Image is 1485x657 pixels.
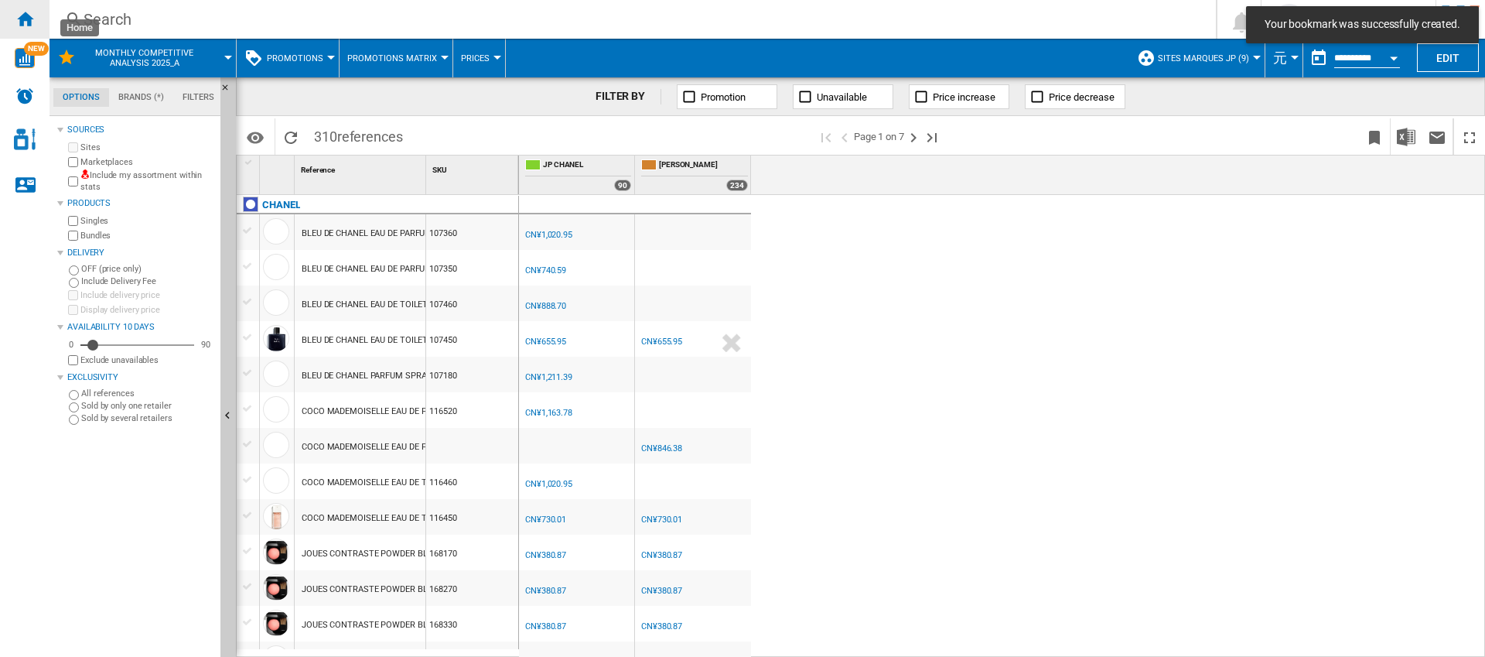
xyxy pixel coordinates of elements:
[275,118,306,155] button: Reload
[82,48,207,68] span: Monthly competitive analysis 2025_A
[67,321,214,334] div: Availability 10 Days
[302,501,514,536] div: COCO MADEMOISELLE EAU DE TOILETTE SPRAY 50 ML
[1380,42,1408,70] button: Open calendar
[638,156,751,194] div: [PERSON_NAME] 234 offers sold by JP HANKYU HANSHIN
[1260,17,1465,33] span: Your bookmark was successfully created.
[302,216,491,252] div: BLEU DE CHANEL EAU DE PARFUM SPRAY 100 ML
[726,180,748,191] div: 234 offers sold by JP HANKYU HANSHIN
[80,230,214,241] label: Bundles
[65,339,77,351] div: 0
[302,465,517,501] div: COCO MADEMOISELLE EAU DE TOILETTE SPRAY 100 ML
[1273,49,1287,67] span: 元
[80,354,214,366] label: Exclude unavailables
[80,169,90,179] img: mysite-not-bg-18x18.png
[68,231,78,241] input: Bundles
[1049,91,1115,103] span: Price decrease
[298,156,425,180] div: Sort None
[429,156,518,180] div: SKU Sort None
[69,390,79,400] input: All references
[933,91,995,103] span: Price increase
[522,156,634,194] div: JP CHANEL 90 offers sold by JP CHANEL
[81,412,214,424] label: Sold by several retailers
[426,499,518,535] div: 116450
[298,156,425,180] div: Reference Sort None
[426,321,518,357] div: 107450
[677,84,777,109] button: Promotion
[68,355,78,365] input: Display delivery price
[240,123,271,151] button: Options
[67,124,214,136] div: Sources
[80,289,214,301] label: Include delivery price
[909,84,1009,109] button: Price increase
[793,84,893,109] button: Unavailable
[109,88,173,107] md-tab-item: Brands (*)
[525,337,566,347] div: Last updated : Monday, 22 September 2025 04:15
[337,128,403,145] span: references
[904,118,923,155] button: Next page
[57,39,228,77] div: Monthly competitive analysis 2025_A
[302,536,532,572] div: JOUES CONTRASTE POWDER BLUSH 170 ROSE GLACIER 4G
[525,621,566,631] div: Last updated : Monday, 22 September 2025 04:15
[67,247,214,259] div: Delivery
[69,402,79,412] input: Sold by only one retailer
[426,464,518,499] div: 116460
[659,159,748,173] span: [PERSON_NAME]
[461,53,490,63] span: Prices
[641,337,682,347] div: Last updated : Monday, 22 September 2025 02:39
[426,570,518,606] div: 168270
[24,42,49,56] span: NEW
[347,39,445,77] button: Promotions Matrix
[525,515,566,525] div: Last updated : Sunday, 21 September 2025 17:15
[543,159,631,173] span: JP CHANEL
[426,535,518,570] div: 168170
[80,142,214,153] label: Sites
[302,607,544,643] div: JOUES CONTRASTE POWDER BLUSH 4 G 330 ROSE PETILLANT
[302,394,513,429] div: COCO MADEMOISELLE EAU DE PARFUM SPRAY 100 ML
[525,586,566,596] div: Last updated : Monday, 22 September 2025 04:15
[81,388,214,399] label: All references
[80,156,214,168] label: Marketplaces
[426,606,518,642] div: 168330
[197,339,214,351] div: 90
[1273,39,1295,77] button: 元
[1422,118,1453,155] button: Send this report by email
[69,265,79,275] input: OFF (price only)
[80,215,214,227] label: Singles
[81,275,214,287] label: Include Delivery Fee
[525,479,572,489] div: Last updated : Sunday, 21 September 2025 17:14
[641,550,682,560] div: Last updated : Monday, 22 September 2025 03:05
[302,323,492,358] div: BLEU DE CHANEL EAU DE TOILETTE SPRAY 50 ML
[82,39,222,77] button: Monthly competitive analysis 2025_A
[80,169,214,193] label: Include my assortment within stats
[173,88,224,107] md-tab-item: Filters
[302,287,497,323] div: BLEU DE CHANEL EAU DE TOILETTE SPRAY 100 ML
[15,48,35,68] img: wise-card.svg
[81,400,214,412] label: Sold by only one retailer
[68,172,78,191] input: Include my assortment within stats
[461,39,497,77] button: Prices
[68,305,78,315] input: Display delivery price
[80,337,194,353] md-slider: Availability
[1359,118,1390,155] button: Bookmark this report
[263,156,294,180] div: Sort None
[1417,43,1479,72] button: Edit
[69,278,79,288] input: Include Delivery Fee
[525,550,566,560] div: Last updated : Monday, 22 September 2025 04:15
[14,128,36,150] img: cosmetic-logo.svg
[426,286,518,321] div: 107460
[1158,39,1257,77] button: SITES MARQUES JP (9)
[1137,39,1257,77] div: SITES MARQUES JP (9)
[69,415,79,425] input: Sold by several retailers
[1265,39,1303,77] md-menu: Currency
[817,118,835,155] button: First page
[244,39,331,77] div: Promotions
[1391,118,1422,155] button: Download in Excel
[426,392,518,428] div: 116520
[84,9,1176,30] div: Search
[641,586,682,596] div: Last updated : Monday, 22 September 2025 03:05
[614,180,631,191] div: 90 offers sold by JP CHANEL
